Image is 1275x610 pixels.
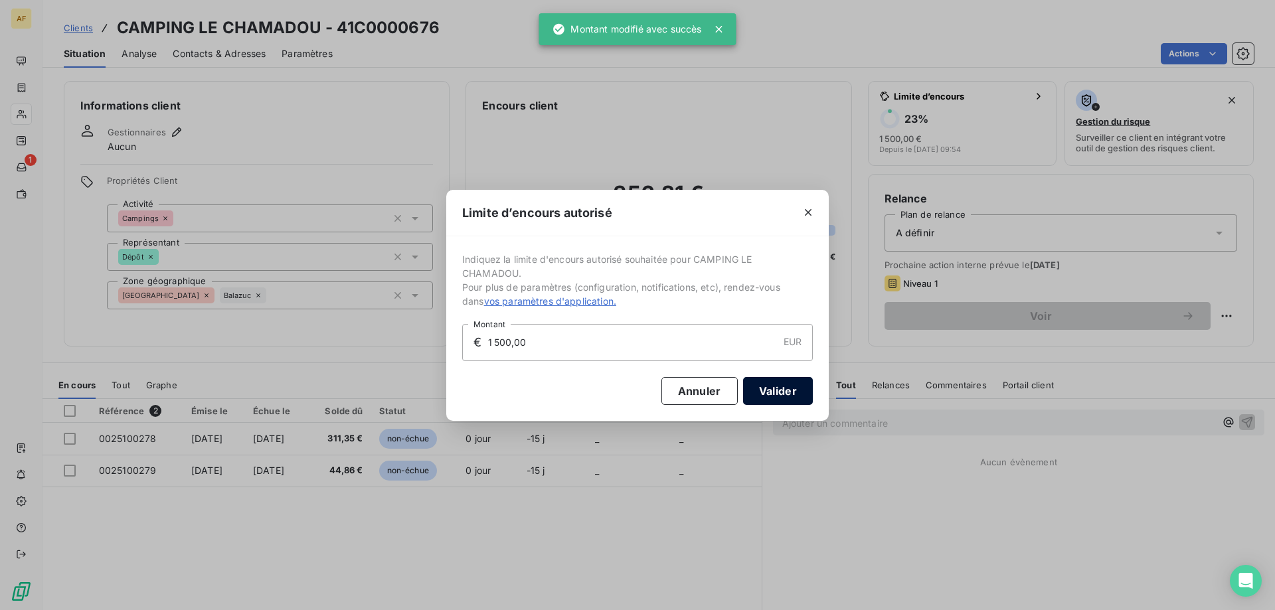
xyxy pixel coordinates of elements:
[743,377,813,405] button: Valider
[1230,565,1262,597] div: Open Intercom Messenger
[552,17,701,41] div: Montant modifié avec succès
[661,377,738,405] button: Annuler
[484,295,616,307] span: vos paramètres d'application.
[462,252,813,308] span: Indiquez la limite d'encours autorisé souhaitée pour CAMPING LE CHAMADOU. Pour plus de paramètres...
[462,204,612,222] span: Limite d’encours autorisé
